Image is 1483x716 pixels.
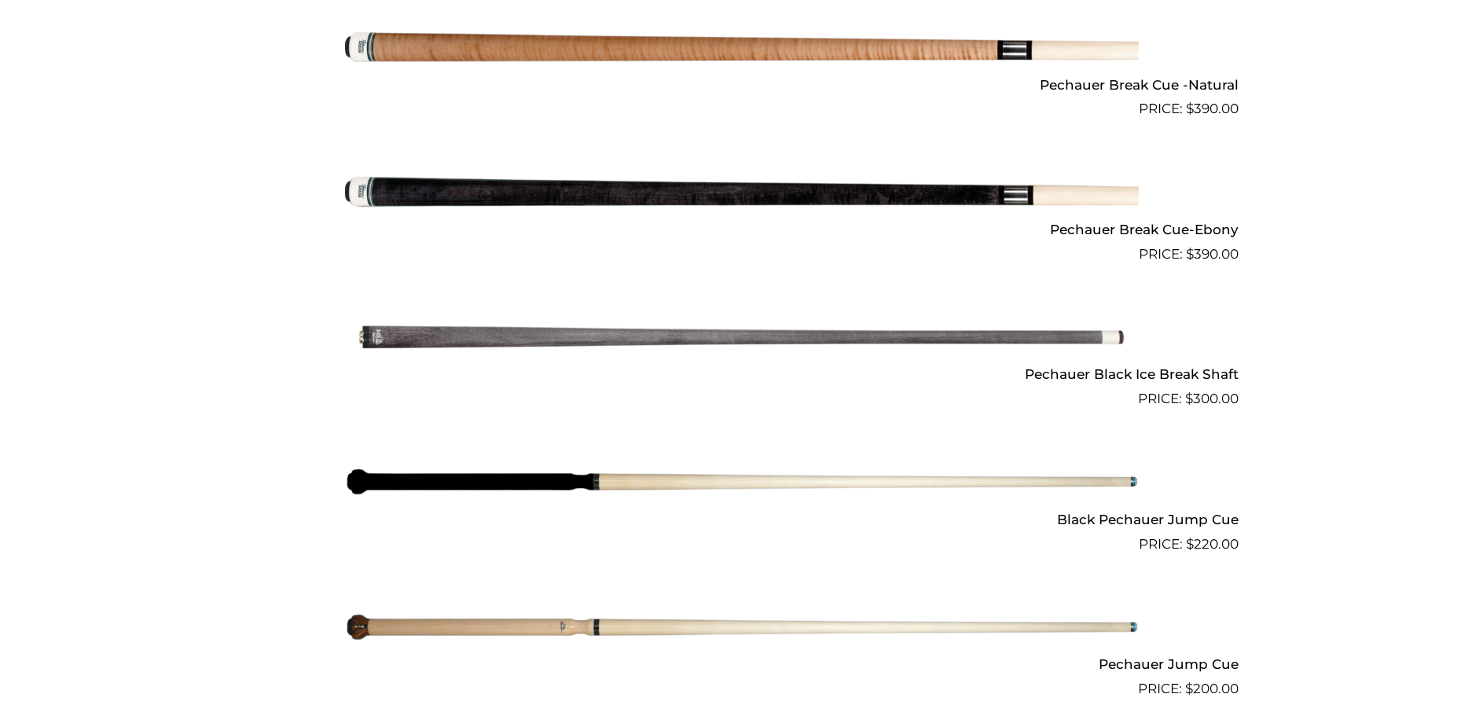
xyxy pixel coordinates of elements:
[245,650,1239,679] h2: Pechauer Jump Cue
[245,505,1239,534] h2: Black Pechauer Jump Cue
[1186,246,1194,262] span: $
[1185,391,1193,406] span: $
[1186,101,1239,116] bdi: 390.00
[1186,536,1239,552] bdi: 220.00
[1186,536,1194,552] span: $
[1185,391,1239,406] bdi: 300.00
[345,416,1139,548] img: Black Pechauer Jump Cue
[1185,681,1239,696] bdi: 200.00
[1185,681,1193,696] span: $
[245,271,1239,409] a: Pechauer Black Ice Break Shaft $300.00
[345,126,1139,258] img: Pechauer Break Cue-Ebony
[245,561,1239,699] a: Pechauer Jump Cue $200.00
[1186,246,1239,262] bdi: 390.00
[345,561,1139,693] img: Pechauer Jump Cue
[345,271,1139,403] img: Pechauer Black Ice Break Shaft
[245,215,1239,244] h2: Pechauer Break Cue-Ebony
[245,70,1239,99] h2: Pechauer Break Cue -Natural
[245,126,1239,264] a: Pechauer Break Cue-Ebony $390.00
[1186,101,1194,116] span: $
[245,416,1239,554] a: Black Pechauer Jump Cue $220.00
[245,360,1239,389] h2: Pechauer Black Ice Break Shaft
